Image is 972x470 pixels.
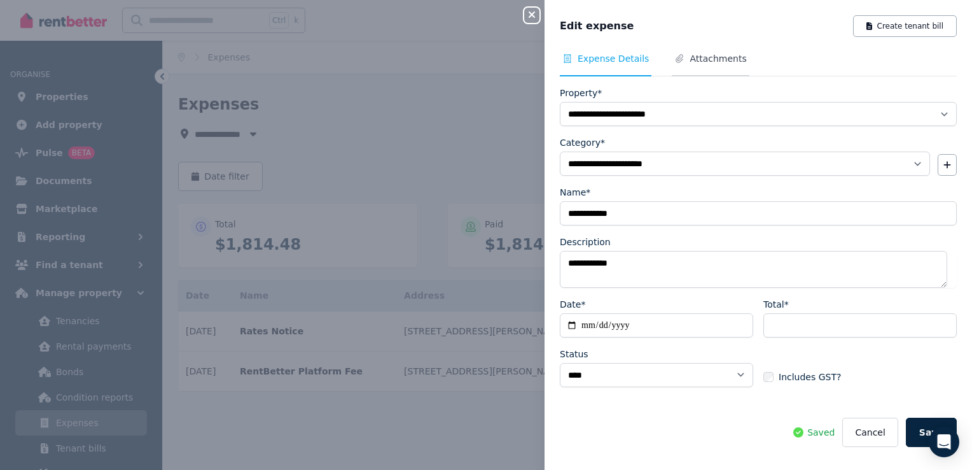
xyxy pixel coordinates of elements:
span: Saved [807,426,835,439]
label: Category* [560,136,605,149]
button: Cancel [842,418,898,447]
label: Status [560,348,588,360]
nav: Tabs [560,52,957,76]
label: Description [560,236,611,248]
label: Property* [560,87,602,99]
span: Edit expense [560,18,634,34]
button: Create tenant bill [853,15,957,37]
span: Includes GST? [779,371,841,383]
input: Includes GST? [763,372,774,382]
span: Expense Details [578,52,649,65]
label: Total* [763,298,789,311]
label: Name* [560,186,590,199]
div: Open Intercom Messenger [929,427,959,457]
label: Date* [560,298,585,311]
button: Save [906,418,957,447]
span: Attachments [690,52,746,65]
